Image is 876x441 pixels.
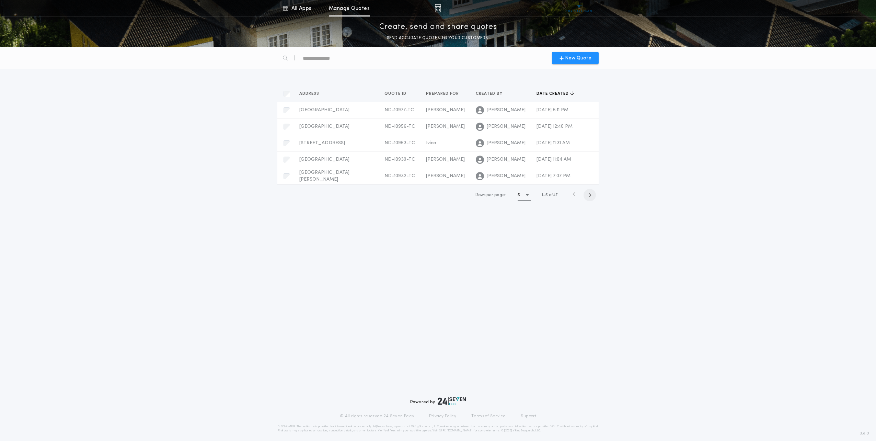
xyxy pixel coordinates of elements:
[384,173,415,179] span: ND-10932-TC
[565,55,591,62] span: New Quote
[487,173,526,180] span: [PERSON_NAME]
[277,425,599,433] p: DISCLAIMER: This estimate is provided for informational purposes only. 24|Seven Fees, a product o...
[475,193,506,197] span: Rows per page:
[435,4,441,12] img: img
[537,90,574,97] button: Date created
[299,170,349,182] span: [GEOGRAPHIC_DATA][PERSON_NAME]
[471,414,506,419] a: Terms of Service
[426,91,460,97] span: Prepared for
[521,414,536,419] a: Support
[537,108,568,113] span: [DATE] 5:11 PM
[542,193,543,197] span: 1
[426,157,465,162] span: [PERSON_NAME]
[426,124,465,129] span: [PERSON_NAME]
[487,123,526,130] span: [PERSON_NAME]
[426,108,465,113] span: [PERSON_NAME]
[384,90,412,97] button: Quote ID
[549,192,557,198] span: of 47
[487,140,526,147] span: [PERSON_NAME]
[487,156,526,163] span: [PERSON_NAME]
[340,414,414,419] p: © All rights reserved. 24|Seven Fees
[566,5,592,12] img: vs-icon
[552,52,599,64] button: New Quote
[384,108,414,113] span: ND-10977-TC
[487,107,526,114] span: [PERSON_NAME]
[299,90,324,97] button: Address
[384,157,415,162] span: ND-10939-TC
[379,22,497,33] p: Create, send and share quotes
[299,108,349,113] span: [GEOGRAPHIC_DATA]
[299,91,321,97] span: Address
[384,124,415,129] span: ND-10956-TC
[476,90,508,97] button: Created by
[518,190,531,201] button: 5
[537,91,570,97] span: Date created
[439,429,473,432] a: [URL][DOMAIN_NAME]
[438,397,466,405] img: logo
[299,157,349,162] span: [GEOGRAPHIC_DATA]
[387,35,489,42] p: SEND ACCURATE QUOTES TO YOUR CUSTOMERS.
[299,124,349,129] span: [GEOGRAPHIC_DATA]
[429,414,457,419] a: Privacy Policy
[426,173,465,179] span: [PERSON_NAME]
[518,192,520,199] h1: 5
[537,173,570,179] span: [DATE] 7:07 PM
[476,91,504,97] span: Created by
[537,124,573,129] span: [DATE] 12:40 PM
[426,140,436,146] span: Ivica
[384,140,415,146] span: ND-10953-TC
[537,140,570,146] span: [DATE] 11:31 AM
[384,91,408,97] span: Quote ID
[299,140,345,146] span: [STREET_ADDRESS]
[545,193,548,197] span: 5
[537,157,571,162] span: [DATE] 11:04 AM
[860,430,869,437] span: 3.8.0
[410,397,466,405] div: Powered by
